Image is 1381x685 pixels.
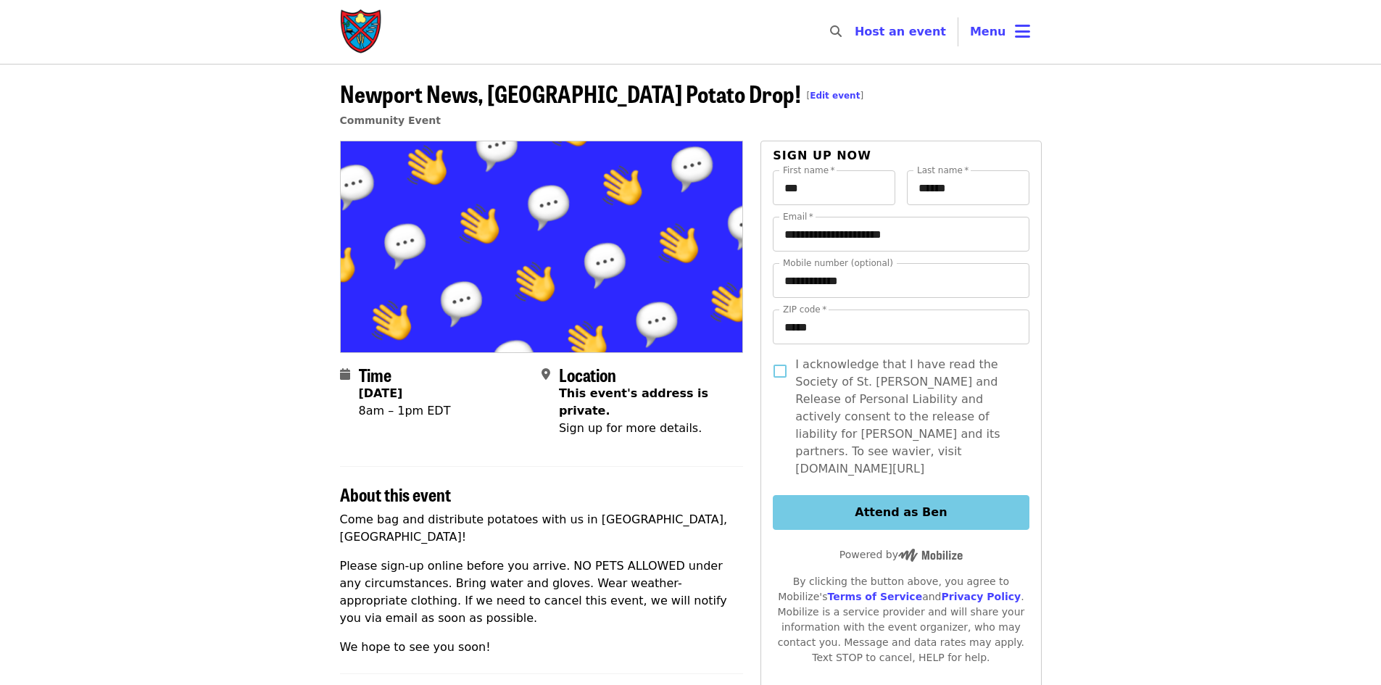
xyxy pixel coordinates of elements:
span: Time [359,362,391,387]
p: Come bag and distribute potatoes with us in [GEOGRAPHIC_DATA], [GEOGRAPHIC_DATA]! [340,511,744,546]
input: Search [850,14,862,49]
i: calendar icon [340,368,350,381]
input: Last name [907,170,1029,205]
span: [ ] [807,91,864,101]
i: bars icon [1015,21,1030,42]
div: By clicking the button above, you agree to Mobilize's and . Mobilize is a service provider and wi... [773,574,1029,665]
label: ZIP code [783,305,826,314]
a: Edit event [810,91,860,101]
strong: [DATE] [359,386,403,400]
label: Email [783,212,813,221]
p: Please sign-up online before you arrive. NO PETS ALLOWED under any circumstances. Bring water and... [340,557,744,627]
span: About this event [340,481,451,507]
span: I acknowledge that I have read the Society of St. [PERSON_NAME] and Release of Personal Liability... [795,356,1017,478]
span: Sign up for more details. [559,421,702,435]
div: 8am – 1pm EDT [359,402,451,420]
span: Newport News, [GEOGRAPHIC_DATA] Potato Drop! [340,76,864,110]
button: Attend as Ben [773,495,1029,530]
i: search icon [830,25,842,38]
input: ZIP code [773,310,1029,344]
label: First name [783,166,835,175]
span: Sign up now [773,149,871,162]
span: Menu [970,25,1006,38]
img: Society of St. Andrew - Home [340,9,383,55]
input: Email [773,217,1029,252]
span: Location [559,362,616,387]
input: Mobile number (optional) [773,263,1029,298]
img: Newport News, VA Potato Drop! organized by Society of St. Andrew [341,141,743,352]
a: Host an event [855,25,946,38]
a: Community Event [340,115,441,126]
a: Privacy Policy [941,591,1021,602]
input: First name [773,170,895,205]
button: Toggle account menu [958,14,1042,49]
label: Mobile number (optional) [783,259,893,267]
span: Powered by [839,549,963,560]
a: Terms of Service [827,591,922,602]
p: We hope to see you soon! [340,639,744,656]
label: Last name [917,166,969,175]
i: map-marker-alt icon [542,368,550,381]
img: Powered by Mobilize [898,549,963,562]
span: This event's address is private. [559,386,708,418]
